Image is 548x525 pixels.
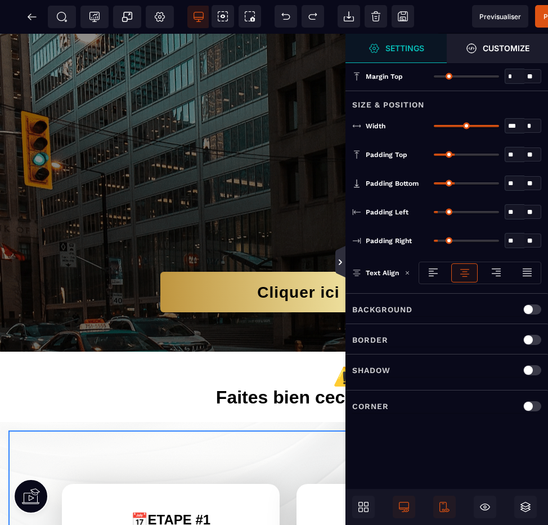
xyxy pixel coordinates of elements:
span: Setting Body [154,11,165,23]
h2: 📨ETAPE #2 [319,473,492,500]
strong: Customize [483,44,529,52]
p: Text Align [352,267,399,279]
span: Screenshot [239,5,261,28]
span: Mobile Only [433,496,456,518]
span: View components [212,5,234,28]
p: Background [352,303,412,316]
p: Shadow [352,364,390,377]
div: Size & Position [345,91,548,111]
span: Settings [345,34,447,63]
span: Desktop Only [393,496,415,518]
span: Preview [472,5,528,28]
span: Hide/Show Block [474,496,496,518]
span: Open Blocks [352,496,375,518]
span: Width [366,122,385,131]
p: Corner [352,400,389,413]
span: SEO [56,11,68,23]
img: loading [405,270,410,276]
span: Open Style Manager [447,34,548,63]
span: Tracking [89,11,100,23]
span: Padding Right [366,236,412,245]
span: Padding Bottom [366,179,419,188]
p: Border [352,333,388,347]
span: Previsualiser [479,12,521,21]
span: Padding Left [366,208,408,217]
span: Padding Top [366,150,407,159]
span: Open Layers [514,496,537,518]
strong: Settings [385,44,424,52]
h2: 📅ETAPE #1 [84,473,257,500]
span: Margin Top [366,72,403,81]
span: Popup [122,11,133,23]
